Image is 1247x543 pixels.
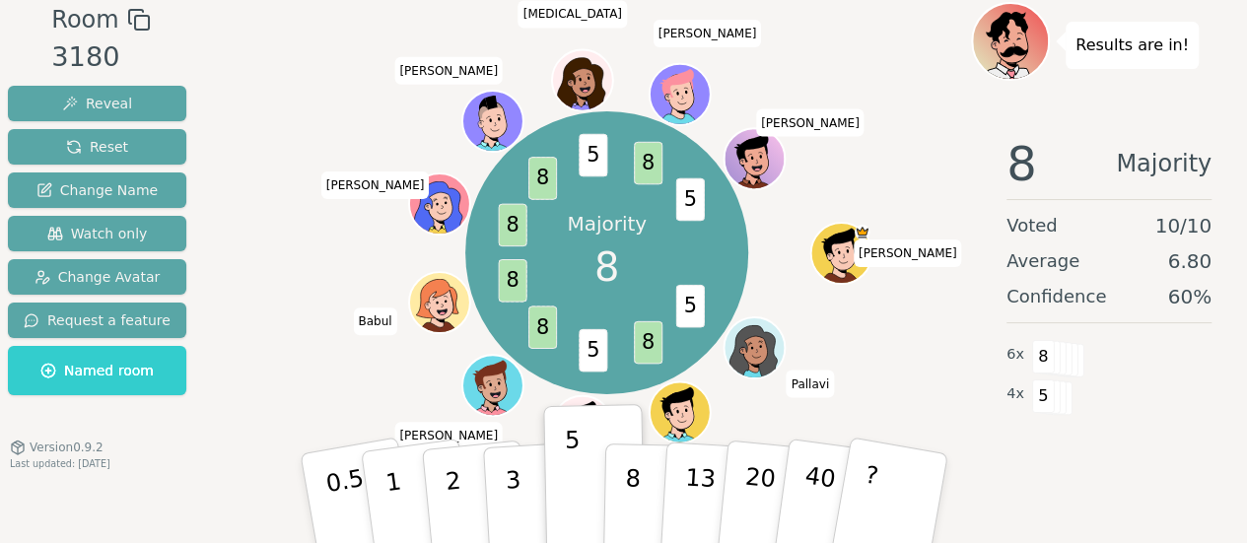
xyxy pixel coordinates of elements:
span: 8 [528,157,557,200]
span: Watch only [47,224,148,243]
span: Click to change your name [854,239,962,267]
span: 4 x [1006,383,1024,405]
span: Click to change your name [353,307,396,335]
span: 8 [498,259,526,303]
span: 8 [528,305,557,349]
button: Change Avatar [8,259,186,295]
span: Room [51,2,118,37]
span: Named room [40,361,154,380]
span: Request a feature [24,310,171,330]
span: Voted [1006,212,1058,239]
button: Reveal [8,86,186,121]
span: Confidence [1006,283,1106,310]
span: Click to change your name [394,422,503,449]
span: 6 x [1006,344,1024,366]
span: 10 / 10 [1154,212,1212,239]
span: 5 [675,178,704,222]
div: 3180 [51,37,150,78]
span: Reveal [62,94,132,113]
span: Change Avatar [35,267,161,287]
span: 8 [498,204,526,247]
span: Click to change your name [321,171,430,199]
p: Results are in! [1075,32,1189,59]
span: 60 % [1168,283,1212,310]
span: 5 [675,285,704,328]
span: Click to change your name [654,20,762,47]
span: Viney is the host [855,225,869,239]
button: Named room [8,346,186,395]
span: Click to change your name [394,56,503,84]
span: Majority [1116,140,1212,187]
span: 8 [1006,140,1037,187]
button: Reset [8,129,186,165]
span: Click to change your name [756,108,865,136]
button: Watch only [8,216,186,251]
span: 6.80 [1167,247,1212,275]
button: Click to change your avatar [553,397,610,454]
span: 5 [1032,379,1055,413]
button: Change Name [8,172,186,208]
span: 5 [579,134,607,177]
span: 8 [594,238,619,297]
button: Version0.9.2 [10,440,104,455]
span: Change Name [36,180,158,200]
span: Average [1006,247,1079,275]
span: Click to change your name [787,370,835,397]
span: 5 [579,329,607,373]
span: 8 [634,321,662,365]
button: Request a feature [8,303,186,338]
span: 8 [1032,340,1055,373]
p: 5 [564,426,581,532]
span: 8 [634,142,662,185]
span: Reset [66,137,128,157]
p: Majority [567,210,647,238]
span: Version 0.9.2 [30,440,104,455]
span: Last updated: [DATE] [10,458,110,469]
